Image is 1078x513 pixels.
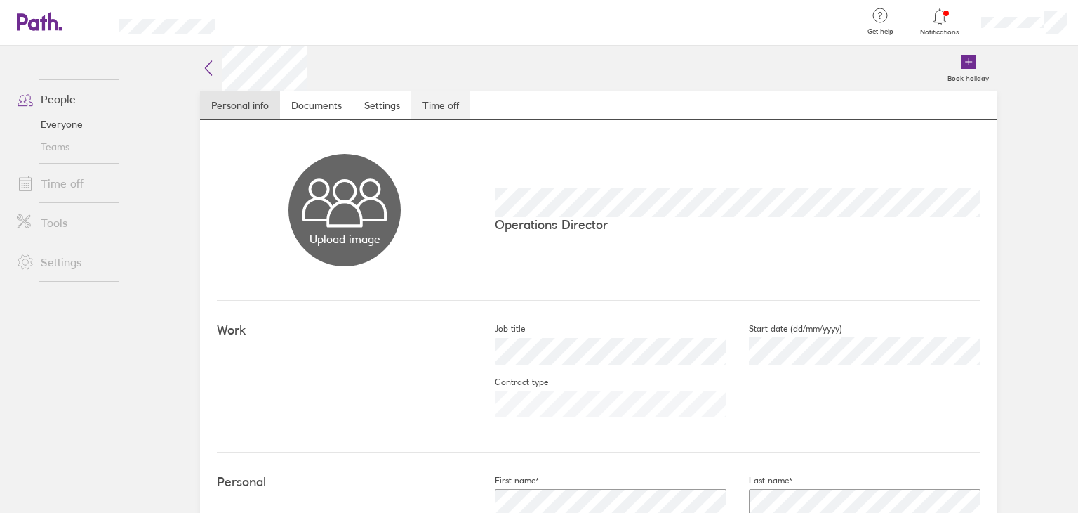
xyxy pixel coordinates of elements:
a: Book holiday [939,46,997,91]
h4: Work [217,323,472,338]
label: Job title [472,323,525,335]
a: Settings [6,248,119,276]
h4: Personal [217,475,472,490]
label: First name* [472,475,539,486]
span: Get help [858,27,903,36]
a: Personal info [200,91,280,119]
p: Operations Director [495,217,980,232]
a: Teams [6,136,119,158]
a: Everyone [6,113,119,136]
a: Settings [353,91,411,119]
a: Tools [6,209,119,237]
a: Time off [6,169,119,197]
a: Notifications [917,7,963,37]
a: People [6,85,119,113]
label: Start date (dd/mm/yyyy) [726,323,842,335]
label: Contract type [472,377,548,388]
a: Documents [280,91,353,119]
a: Time off [411,91,470,119]
label: Book holiday [939,70,997,83]
label: Last name* [726,475,792,486]
span: Notifications [917,28,963,37]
